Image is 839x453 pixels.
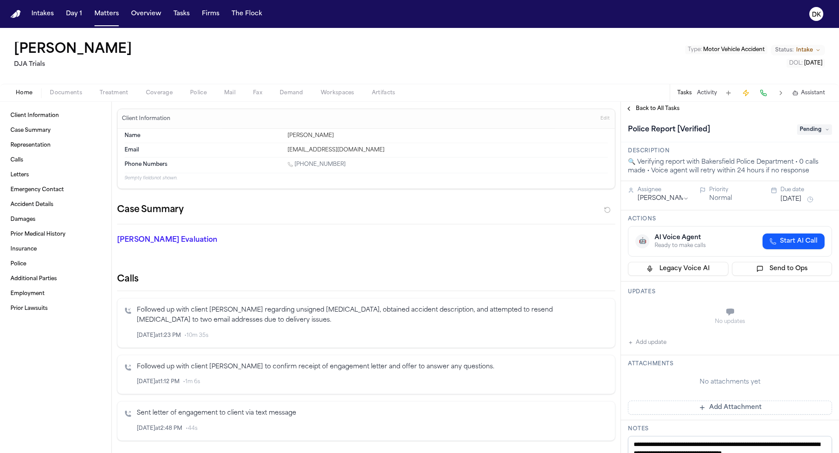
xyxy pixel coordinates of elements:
span: Police [190,89,207,96]
span: Insurance [10,246,37,253]
span: Prior Medical History [10,231,66,238]
span: Coverage [146,89,173,96]
div: [PERSON_NAME] [288,132,608,139]
span: Damages [10,216,35,223]
span: DOL : [789,61,803,66]
span: Phone Numbers [125,161,167,168]
button: Edit [598,112,612,126]
button: Edit Type: Motor Vehicle Accident [685,45,767,54]
h2: Calls [117,273,615,285]
img: Finch Logo [10,10,21,18]
button: Make a Call [757,87,770,99]
button: Intakes [28,6,57,22]
div: No attachments yet [628,378,832,387]
div: Assignee [638,186,689,193]
span: Status: [775,47,794,54]
button: Firms [198,6,223,22]
dt: Email [125,147,282,154]
span: Case Summary [10,127,51,134]
p: Followed up with client [PERSON_NAME] regarding unsigned [MEDICAL_DATA], obtained accident descri... [137,305,608,326]
span: Motor Vehicle Accident [703,47,765,52]
div: 🔍 Verifying report with Bakersfield Police Department • 0 calls made • Voice agent will retry wit... [628,158,832,175]
button: Send to Ops [732,262,832,276]
h2: DJA Trials [14,59,135,70]
a: Case Summary [7,124,104,137]
a: Calls [7,153,104,167]
span: 🤖 [639,237,646,246]
span: Edit [600,116,610,122]
p: 9 empty fields not shown. [125,175,608,182]
div: [EMAIL_ADDRESS][DOMAIN_NAME] [288,147,608,154]
button: Back to All Tasks [621,105,684,112]
a: The Flock [228,6,266,22]
button: Normal [709,194,732,203]
a: Additional Parties [7,272,104,286]
span: Prior Lawsuits [10,305,48,312]
button: Tasks [170,6,193,22]
span: Fax [253,89,262,96]
span: Documents [50,89,82,96]
span: Client Information [10,112,59,119]
span: Assistant [801,89,825,96]
span: Workspaces [321,89,354,96]
h3: Actions [628,216,832,223]
button: Add Task [722,87,735,99]
h3: Client Information [120,115,172,122]
h3: Updates [628,288,832,295]
p: [PERSON_NAME] Evaluation [117,235,276,245]
span: Pending [797,124,832,135]
a: Call 1 (805) 431-7566 [288,161,346,168]
h1: [PERSON_NAME] [14,42,132,58]
div: Priority [709,186,761,193]
span: Artifacts [372,89,395,96]
a: Representation [7,138,104,152]
a: Client Information [7,109,104,123]
a: Emergency Contact [7,183,104,197]
button: Change status from Intake [771,45,825,55]
span: Letters [10,172,29,178]
a: Prior Lawsuits [7,302,104,316]
span: Intake [796,47,813,54]
span: [DATE] at 2:48 PM [137,425,182,432]
span: • 44s [186,425,198,432]
button: Legacy Voice AI [628,262,728,276]
button: Assistant [792,89,825,96]
p: Sent letter of engagement to client via text message [137,408,608,419]
h3: Description [628,148,832,154]
button: Edit DOL: 2025-08-08 [787,59,825,68]
span: Additional Parties [10,275,57,282]
div: Due date [780,186,832,193]
span: Police [10,261,26,268]
button: Tasks [677,89,692,96]
span: Treatment [100,89,128,96]
button: Start AI Call [763,233,825,249]
span: Home [16,89,32,96]
span: [DATE] [804,61,822,66]
span: Demand [280,89,303,96]
span: Type : [688,47,702,52]
p: Followed up with client [PERSON_NAME] to confirm receipt of engagement letter and offer to answer... [137,362,608,372]
button: Matters [91,6,122,22]
a: Home [10,10,21,18]
span: Representation [10,142,51,149]
a: Damages [7,213,104,226]
dt: Name [125,132,282,139]
span: Calls [10,157,23,164]
span: [DATE] at 1:23 PM [137,332,181,339]
a: Overview [128,6,165,22]
button: Day 1 [62,6,86,22]
div: No updates [628,318,832,325]
button: Snooze task [805,194,815,205]
span: Back to All Tasks [636,105,680,112]
button: Activity [697,89,717,96]
button: Add update [628,337,666,348]
span: Employment [10,290,45,297]
span: Mail [224,89,236,96]
h3: Notes [628,426,832,432]
a: Accident Details [7,198,104,212]
span: Emergency Contact [10,186,64,193]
